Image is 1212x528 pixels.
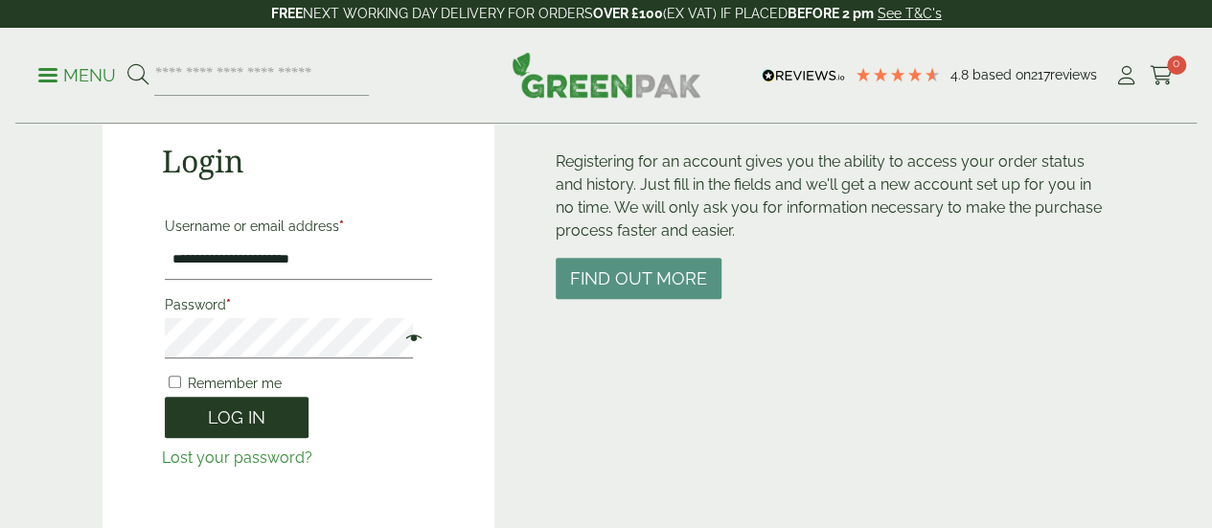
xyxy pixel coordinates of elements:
[188,376,282,391] span: Remember me
[593,6,663,21] strong: OVER £100
[556,258,721,299] button: Find out more
[165,291,433,318] label: Password
[788,6,874,21] strong: BEFORE 2 pm
[169,376,181,388] input: Remember me
[38,64,116,83] a: Menu
[950,67,972,82] span: 4.8
[38,64,116,87] p: Menu
[1150,66,1174,85] i: Cart
[162,448,312,467] a: Lost your password?
[556,150,1109,242] p: Registering for an account gives you the ability to access your order status and history. Just fi...
[1167,56,1186,75] span: 0
[1114,66,1138,85] i: My Account
[165,397,309,438] button: Log in
[512,52,701,98] img: GreenPak Supplies
[556,270,721,288] a: Find out more
[1150,61,1174,90] a: 0
[1031,67,1050,82] span: 217
[762,69,845,82] img: REVIEWS.io
[165,213,433,240] label: Username or email address
[972,67,1031,82] span: Based on
[162,143,436,179] h2: Login
[1050,67,1097,82] span: reviews
[271,6,303,21] strong: FREE
[855,66,941,83] div: 4.77 Stars
[878,6,942,21] a: See T&C's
